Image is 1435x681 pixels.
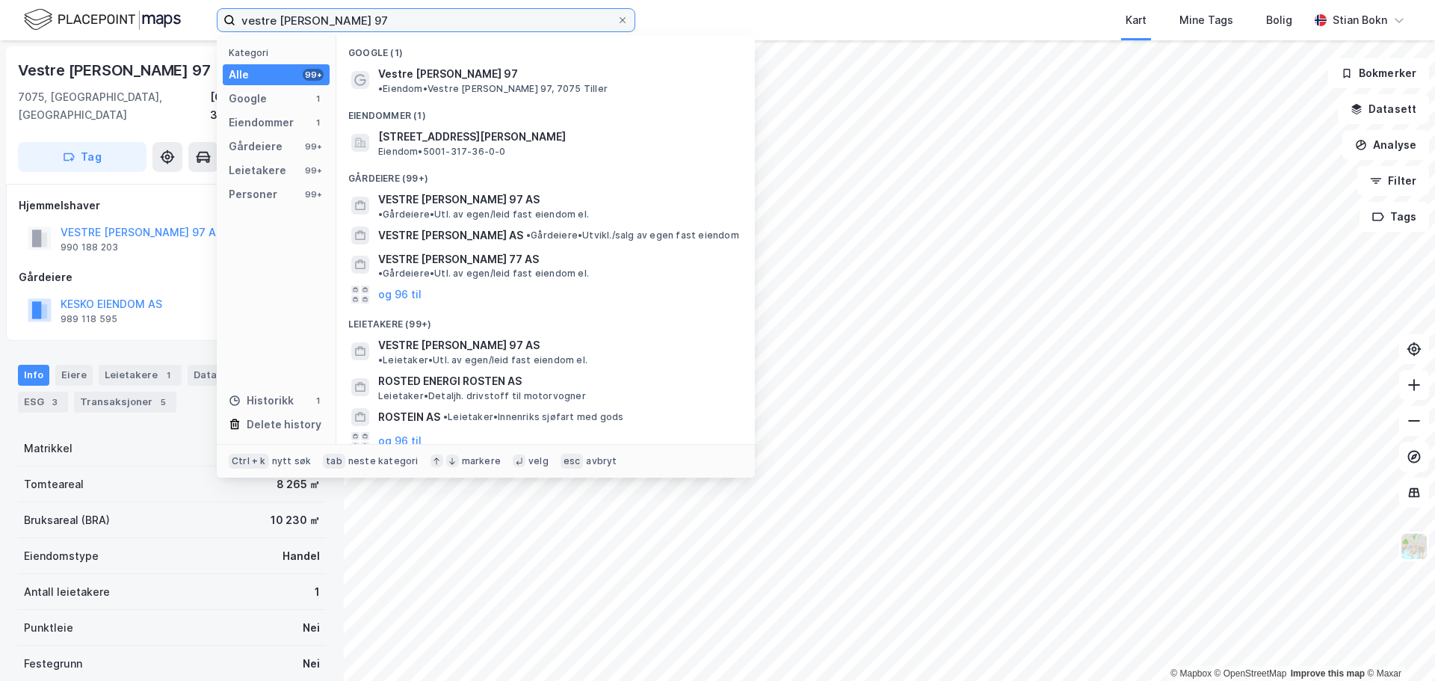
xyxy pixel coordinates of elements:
div: 989 118 595 [61,313,117,325]
iframe: Chat Widget [1360,609,1435,681]
div: Gårdeiere (99+) [336,161,755,188]
div: esc [561,454,584,469]
a: Mapbox [1170,668,1212,679]
div: 1 [312,117,324,129]
span: VESTRE [PERSON_NAME] 77 AS [378,250,539,268]
span: VESTRE [PERSON_NAME] 97 AS [378,336,540,354]
div: 1 [161,368,176,383]
button: Tags [1360,202,1429,232]
span: • [378,354,383,366]
div: 1 [312,395,324,407]
img: logo.f888ab2527a4732fd821a326f86c7f29.svg [24,7,181,33]
img: Z [1400,532,1428,561]
input: Søk på adresse, matrikkel, gårdeiere, leietakere eller personer [235,9,617,31]
a: OpenStreetMap [1215,668,1287,679]
div: Historikk [229,392,294,410]
span: • [378,268,383,279]
div: Eiendomstype [24,547,99,565]
span: • [526,229,531,241]
div: Leietakere [99,365,182,386]
span: • [443,411,448,422]
div: Bolig [1266,11,1292,29]
div: 7075, [GEOGRAPHIC_DATA], [GEOGRAPHIC_DATA] [18,88,210,124]
div: Handel [283,547,320,565]
div: Vestre [PERSON_NAME] 97 [18,58,213,82]
div: markere [462,455,501,467]
div: Bruksareal (BRA) [24,511,110,529]
span: Vestre [PERSON_NAME] 97 [378,65,518,83]
div: Info [18,365,49,386]
button: Analyse [1342,130,1429,160]
div: Delete history [247,416,321,434]
div: neste kategori [348,455,419,467]
div: Alle [229,66,249,84]
span: Leietaker • Innenriks sjøfart med gods [443,411,623,423]
div: Punktleie [24,619,73,637]
span: [STREET_ADDRESS][PERSON_NAME] [378,128,737,146]
div: [GEOGRAPHIC_DATA], 317/36 [210,88,326,124]
div: Ctrl + k [229,454,269,469]
div: Antall leietakere [24,583,110,601]
div: 99+ [303,141,324,152]
div: Kart [1126,11,1147,29]
div: avbryt [586,455,617,467]
div: 99+ [303,188,324,200]
span: Eiendom • Vestre [PERSON_NAME] 97, 7075 Tiller [378,83,608,95]
div: 99+ [303,69,324,81]
span: VESTRE [PERSON_NAME] 97 AS [378,191,540,209]
div: Gårdeiere [229,138,283,155]
div: Kategori [229,47,330,58]
span: Gårdeiere • Utl. av egen/leid fast eiendom el. [378,209,589,221]
div: tab [323,454,345,469]
div: Eiendommer (1) [336,98,755,125]
div: Datasett [188,365,244,386]
div: 10 230 ㎡ [271,511,320,529]
div: velg [528,455,549,467]
button: Tag [18,142,146,172]
div: 3 [47,395,62,410]
div: Eiere [55,365,93,386]
span: Leietaker • Detaljh. drivstoff til motorvogner [378,390,586,402]
div: 990 188 203 [61,241,118,253]
div: 8 265 ㎡ [277,475,320,493]
div: Transaksjoner [74,392,176,413]
span: • [378,209,383,220]
span: Gårdeiere • Utvikl./salg av egen fast eiendom [526,229,739,241]
div: 99+ [303,164,324,176]
div: Gårdeiere [19,268,325,286]
div: ESG [18,392,68,413]
div: Mine Tags [1179,11,1233,29]
div: Stian Bokn [1333,11,1387,29]
div: Eiendommer [229,114,294,132]
div: Leietakere (99+) [336,306,755,333]
div: 5 [155,395,170,410]
div: Hjemmelshaver [19,197,325,215]
a: Improve this map [1291,668,1365,679]
div: Personer [229,185,277,203]
div: Kontrollprogram for chat [1360,609,1435,681]
div: Matrikkel [24,440,72,457]
span: Gårdeiere • Utl. av egen/leid fast eiendom el. [378,268,589,280]
span: Leietaker • Utl. av egen/leid fast eiendom el. [378,354,587,366]
button: Bokmerker [1328,58,1429,88]
span: ROSTEIN AS [378,408,440,426]
div: Nei [303,619,320,637]
div: Nei [303,655,320,673]
div: 1 [315,583,320,601]
div: Google (1) [336,35,755,62]
span: • [378,83,383,94]
button: Datasett [1338,94,1429,124]
div: 1 [312,93,324,105]
div: Festegrunn [24,655,82,673]
div: Tomteareal [24,475,84,493]
span: ROSTED ENERGI ROSTEN AS [378,372,737,390]
div: Leietakere [229,161,286,179]
div: nytt søk [272,455,312,467]
span: Eiendom • 5001-317-36-0-0 [378,146,506,158]
div: Google [229,90,267,108]
button: Filter [1357,166,1429,196]
button: og 96 til [378,286,422,303]
button: og 96 til [378,432,422,450]
span: VESTRE [PERSON_NAME] AS [378,227,523,244]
